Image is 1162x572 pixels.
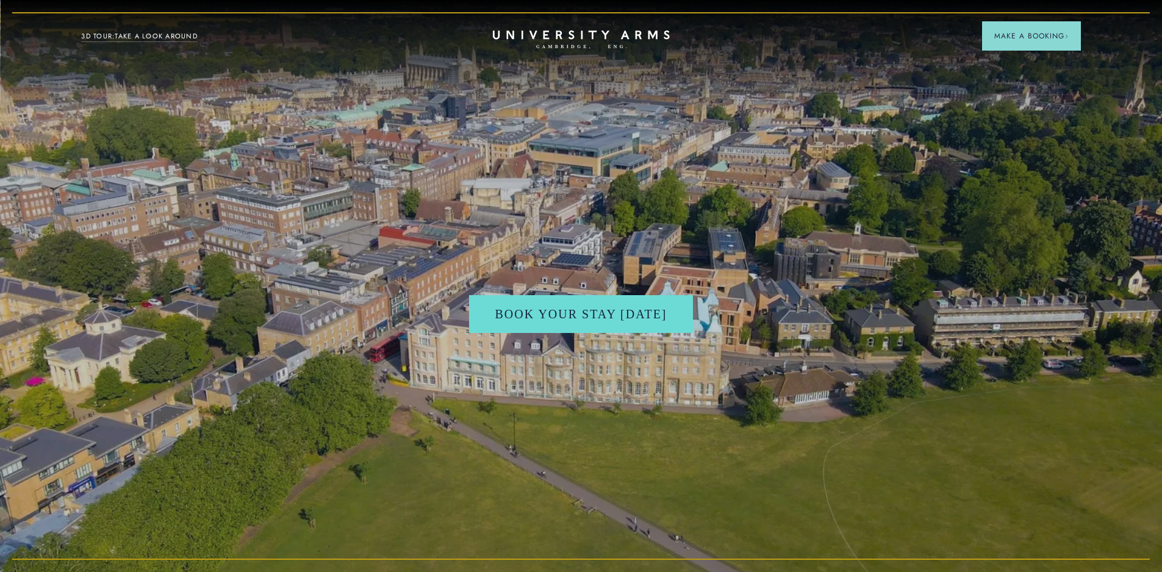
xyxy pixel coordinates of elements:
span: Make a Booking [994,30,1069,41]
img: Arrow icon [1064,34,1069,38]
a: Book Your Stay [DATE] [469,295,692,333]
a: Home [493,30,670,49]
button: Make a BookingArrow icon [982,21,1081,51]
a: 3D TOUR:TAKE A LOOK AROUND [81,31,198,42]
